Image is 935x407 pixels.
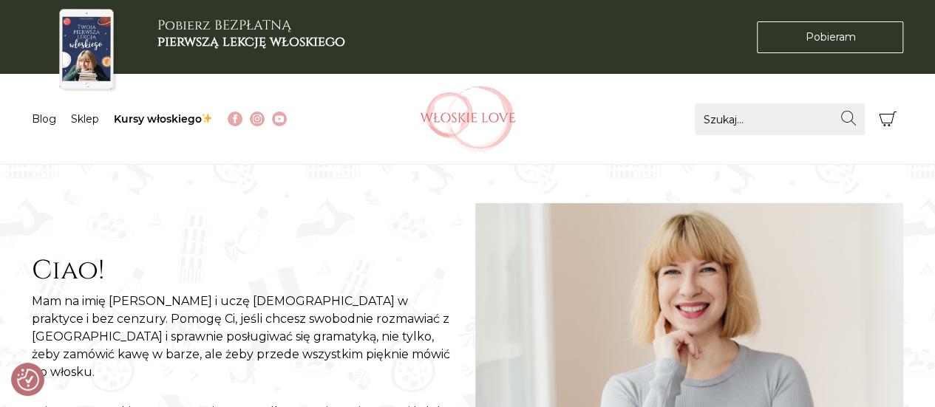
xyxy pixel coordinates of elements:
[71,112,99,126] a: Sklep
[202,113,212,123] img: ✨
[114,112,214,126] a: Kursy włoskiego
[872,103,904,135] button: Koszyk
[757,21,903,53] a: Pobieram
[695,103,865,135] input: Szukaj...
[32,255,460,287] h2: Ciao!
[17,369,39,391] button: Preferencje co do zgód
[420,86,516,152] img: Włoskielove
[805,30,855,45] span: Pobieram
[32,112,56,126] a: Blog
[157,33,345,51] b: pierwszą lekcję włoskiego
[17,369,39,391] img: Revisit consent button
[157,18,345,49] h3: Pobierz BEZPŁATNĄ
[32,293,460,381] p: Mam na imię [PERSON_NAME] i uczę [DEMOGRAPHIC_DATA] w praktyce i bez cenzury. Pomogę Ci, jeśli ch...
